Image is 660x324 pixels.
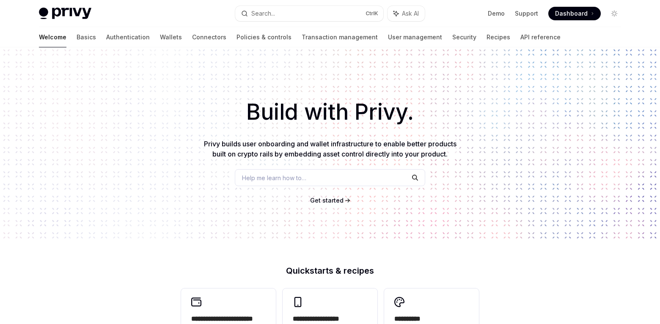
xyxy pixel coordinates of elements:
[555,9,588,18] span: Dashboard
[236,27,291,47] a: Policies & controls
[487,27,510,47] a: Recipes
[39,8,91,19] img: light logo
[388,27,442,47] a: User management
[181,266,479,275] h2: Quickstarts & recipes
[388,6,425,21] button: Ask AI
[520,27,561,47] a: API reference
[251,8,275,19] div: Search...
[77,27,96,47] a: Basics
[310,196,344,205] a: Get started
[204,140,456,158] span: Privy builds user onboarding and wallet infrastructure to enable better products built on crypto ...
[310,197,344,204] span: Get started
[39,27,66,47] a: Welcome
[242,173,306,182] span: Help me learn how to…
[235,6,383,21] button: Search...CtrlK
[14,96,646,129] h1: Build with Privy.
[452,27,476,47] a: Security
[160,27,182,47] a: Wallets
[402,9,419,18] span: Ask AI
[515,9,538,18] a: Support
[106,27,150,47] a: Authentication
[366,10,378,17] span: Ctrl K
[548,7,601,20] a: Dashboard
[608,7,621,20] button: Toggle dark mode
[488,9,505,18] a: Demo
[192,27,226,47] a: Connectors
[302,27,378,47] a: Transaction management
